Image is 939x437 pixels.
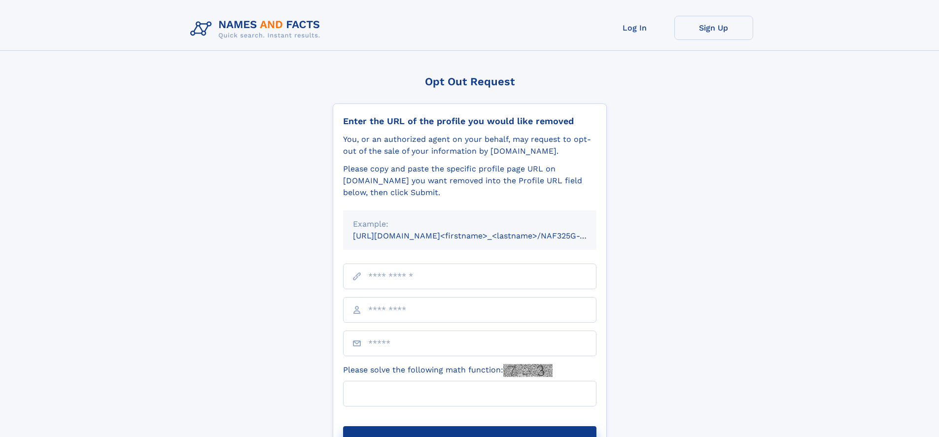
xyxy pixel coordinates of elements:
[343,364,553,377] label: Please solve the following math function:
[343,134,596,157] div: You, or an authorized agent on your behalf, may request to opt-out of the sale of your informatio...
[343,163,596,199] div: Please copy and paste the specific profile page URL on [DOMAIN_NAME] you want removed into the Pr...
[333,75,607,88] div: Opt Out Request
[343,116,596,127] div: Enter the URL of the profile you would like removed
[186,16,328,42] img: Logo Names and Facts
[353,231,615,240] small: [URL][DOMAIN_NAME]<firstname>_<lastname>/NAF325G-xxxxxxxx
[595,16,674,40] a: Log In
[674,16,753,40] a: Sign Up
[353,218,587,230] div: Example:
